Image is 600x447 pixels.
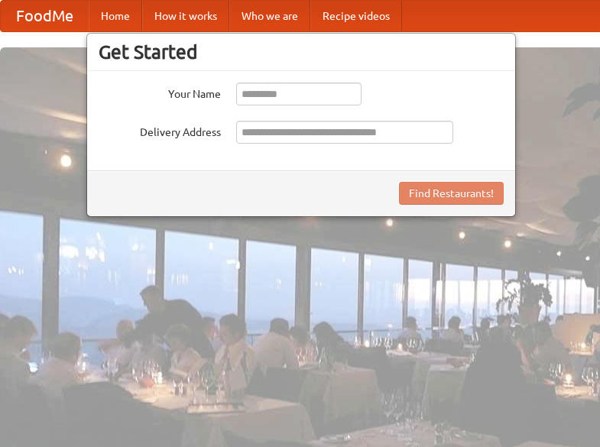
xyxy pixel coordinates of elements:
[399,182,504,205] button: Find Restaurants!
[1,1,89,31] a: FoodMe
[229,1,310,31] a: Who we are
[99,121,221,140] label: Delivery Address
[99,40,504,63] h3: Get Started
[89,1,142,31] a: Home
[99,83,221,102] label: Your Name
[142,1,229,31] a: How it works
[310,1,402,31] a: Recipe videos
